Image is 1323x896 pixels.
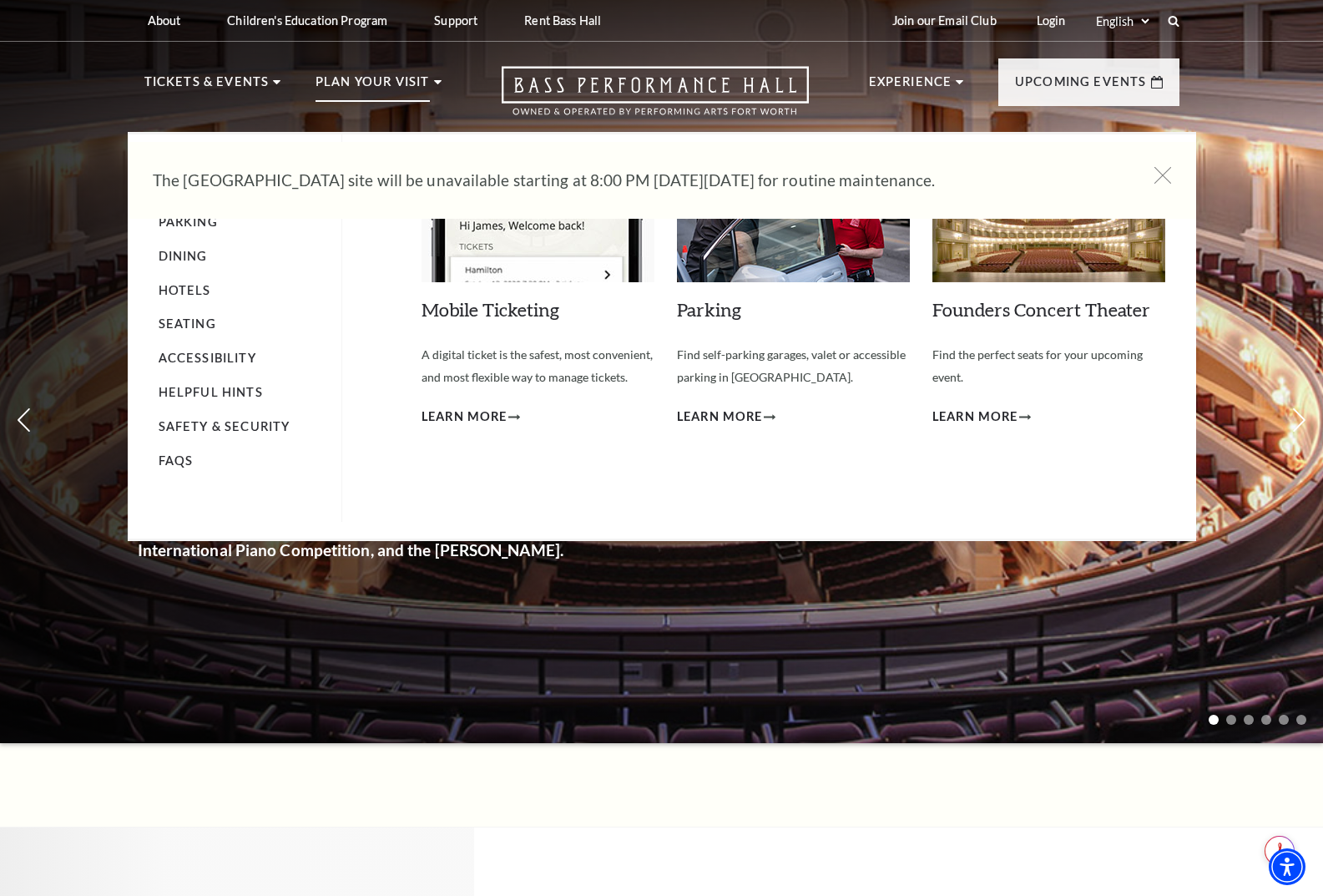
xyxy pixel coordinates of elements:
[1015,72,1147,102] p: Upcoming Events
[677,157,910,282] img: Parking
[138,353,592,559] strong: For over 25 years, the [PERSON_NAME] and [PERSON_NAME] Performance Hall has been a Fort Worth ico...
[159,385,263,399] a: Helpful Hints
[159,283,211,297] a: Hotels
[677,298,741,321] a: Parking
[159,453,194,468] a: FAQs
[159,419,290,433] a: Safety & Security
[227,13,387,28] p: Children's Education Program
[422,157,654,282] img: Mobile Ticketing
[422,298,559,321] a: Mobile Ticketing
[932,407,1032,428] a: Learn More Founders Concert Theater
[677,407,776,428] a: Learn More Parking
[932,157,1165,282] img: Founders Concert Theater
[442,66,869,132] a: Open this option
[524,13,601,28] p: Rent Bass Hall
[932,344,1165,388] p: Find the perfect seats for your upcoming event.
[1269,848,1305,885] div: Accessibility Menu
[434,13,477,28] p: Support
[159,215,218,229] a: Parking
[1093,13,1152,29] select: Select:
[153,167,1121,194] p: The [GEOGRAPHIC_DATA] site will be unavailable starting at 8:00 PM [DATE][DATE] for routine maint...
[677,344,910,388] p: Find self-parking garages, valet or accessible parking in [GEOGRAPHIC_DATA].
[159,351,256,365] a: Accessibility
[422,407,507,428] span: Learn More
[422,344,654,388] p: A digital ticket is the safest, most convenient, and most flexible way to manage tickets.
[144,72,270,102] p: Tickets & Events
[159,316,216,331] a: Seating
[932,298,1150,321] a: Founders Concert Theater
[159,249,208,263] a: Dining
[316,72,430,102] p: Plan Your Visit
[869,72,952,102] p: Experience
[932,407,1018,428] span: Learn More
[677,407,763,428] span: Learn More
[148,13,181,28] p: About
[422,407,521,428] a: Learn More Mobile Ticketing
